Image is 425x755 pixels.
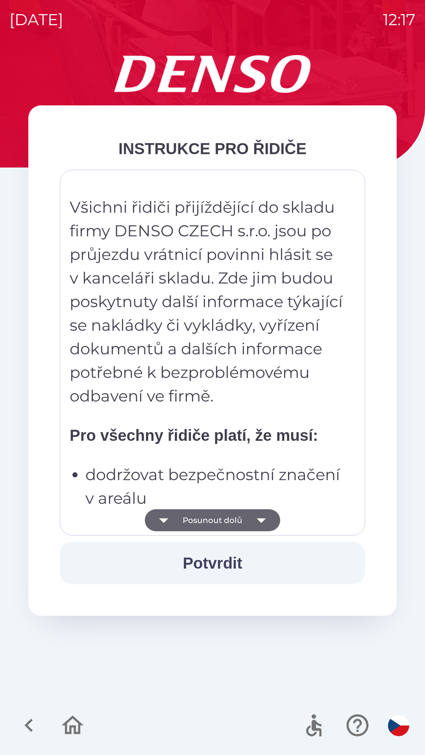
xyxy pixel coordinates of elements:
[60,137,365,160] div: INSTRUKCE PRO ŘIDIČE
[70,195,344,408] p: Všichni řidiči přijíždějící do skladu firmy DENSO CZECH s.r.o. jsou po průjezdu vrátnicí povinni ...
[85,463,344,510] p: dodržovat bezpečnostní značení v areálu
[383,8,416,31] p: 12:17
[145,509,280,531] button: Posunout dolů
[60,542,365,584] button: Potvrdit
[388,715,409,736] img: cs flag
[28,55,397,93] img: Logo
[70,427,318,444] strong: Pro všechny řidiče platí, že musí:
[9,8,63,31] p: [DATE]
